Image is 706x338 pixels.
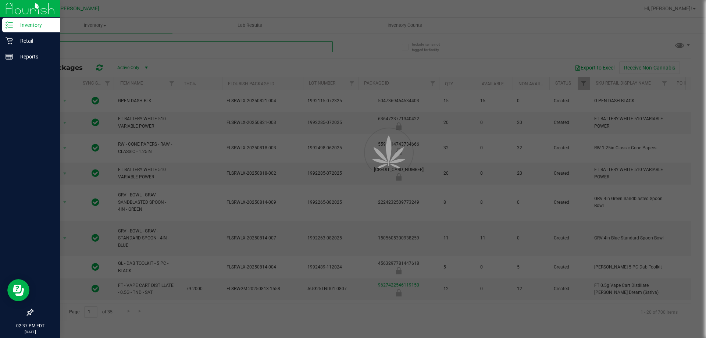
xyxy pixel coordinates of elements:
iframe: Resource center [7,279,29,301]
p: Reports [13,52,57,61]
p: 02:37 PM EDT [3,323,57,329]
p: [DATE] [3,329,57,335]
p: Retail [13,36,57,45]
inline-svg: Reports [6,53,13,60]
inline-svg: Inventory [6,21,13,29]
p: Inventory [13,21,57,29]
inline-svg: Retail [6,37,13,45]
